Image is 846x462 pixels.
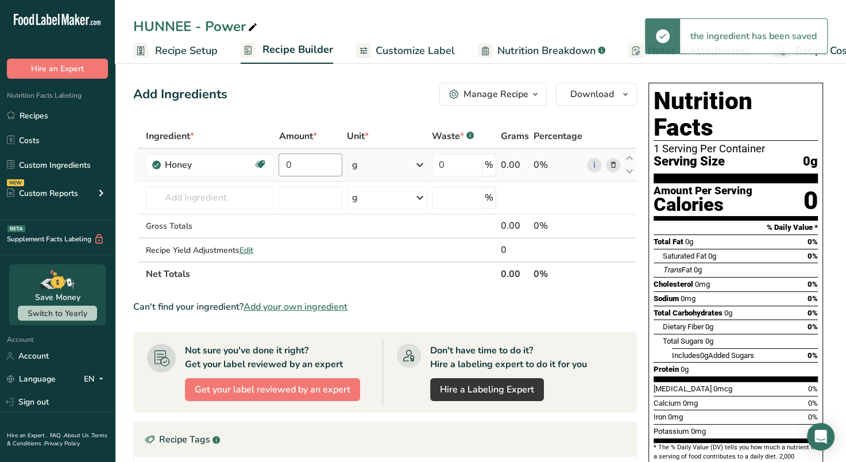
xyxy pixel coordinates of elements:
[241,37,333,64] a: Recipe Builder
[430,378,544,401] a: Hire a Labeling Expert
[534,219,582,233] div: 0%
[155,43,218,59] span: Recipe Setup
[7,187,78,199] div: Custom Reports
[7,369,56,389] a: Language
[133,38,218,64] a: Recipe Setup
[556,83,637,106] button: Download
[654,309,723,317] span: Total Carbohydrates
[7,179,24,186] div: NEW
[497,43,596,59] span: Nutrition Breakdown
[478,38,605,64] a: Nutrition Breakdown
[654,384,712,393] span: [MEDICAL_DATA]
[654,294,679,303] span: Sodium
[165,158,254,172] div: Honey
[244,300,347,314] span: Add your own ingredient
[680,19,827,53] div: the ingredient has been saved
[808,322,818,331] span: 0%
[808,252,818,260] span: 0%
[808,237,818,246] span: 0%
[654,88,818,141] h1: Nutrition Facts
[185,378,360,401] button: Get your label reviewed by an expert
[146,129,194,143] span: Ingredient
[133,300,637,314] div: Can't find your ingredient?
[430,344,587,371] div: Don't have time to do it? Hire a labeling expert to do it for you
[663,265,692,274] span: Fat
[195,383,350,396] span: Get your label reviewed by an expert
[146,186,275,209] input: Add Ingredient
[654,280,693,288] span: Cholesterol
[501,219,529,233] div: 0.00
[808,280,818,288] span: 0%
[808,294,818,303] span: 0%
[654,197,752,213] div: Calories
[376,43,455,59] span: Customize Label
[352,158,358,172] div: g
[432,129,474,143] div: Waste
[695,280,710,288] span: 0mg
[691,427,706,436] span: 0mg
[7,59,108,79] button: Hire an Expert
[654,143,818,155] div: 1 Serving Per Container
[700,351,708,360] span: 0g
[28,308,87,319] span: Switch to Yearly
[681,365,689,374] span: 0g
[654,399,681,407] span: Calcium
[133,85,227,104] div: Add Ingredients
[668,413,683,421] span: 0mg
[144,261,499,286] th: Net Totals
[683,399,698,407] span: 0mg
[808,384,818,393] span: 0%
[803,155,818,169] span: 0g
[663,252,706,260] span: Saturated Fat
[705,337,713,345] span: 0g
[44,440,80,448] a: Privacy Policy
[7,225,25,232] div: BETA
[531,261,585,286] th: 0%
[681,294,696,303] span: 0mg
[356,38,455,64] a: Customize Label
[685,237,693,246] span: 0g
[808,413,818,421] span: 0%
[84,372,108,386] div: EN
[570,87,614,101] span: Download
[146,244,275,256] div: Recipe Yield Adjustments
[534,158,582,172] div: 0%
[35,291,80,303] div: Save Money
[7,432,48,440] a: Hire an Expert .
[724,309,732,317] span: 0g
[663,337,704,345] span: Total Sugars
[501,129,529,143] span: Grams
[7,432,107,448] a: Terms & Conditions .
[708,252,716,260] span: 0g
[587,158,601,172] a: i
[50,432,64,440] a: FAQ .
[439,83,547,106] button: Manage Recipe
[185,344,343,371] div: Not sure you've done it right? Get your label reviewed by an expert
[262,42,333,57] span: Recipe Builder
[628,38,751,64] a: Notes & Attachments
[672,351,754,360] span: Includes Added Sugars
[705,322,713,331] span: 0g
[807,423,835,451] div: Open Intercom Messenger
[808,399,818,407] span: 0%
[654,365,679,374] span: Protein
[654,413,666,421] span: Iron
[654,427,689,436] span: Potassium
[352,191,358,205] div: g
[534,129,582,143] span: Percentage
[663,322,704,331] span: Dietary Fiber
[808,351,818,360] span: 0%
[654,186,752,197] div: Amount Per Serving
[239,245,253,256] span: Edit
[133,16,260,37] div: HUNNEE - Power
[134,422,636,457] div: Recipe Tags
[803,186,818,216] div: 0
[64,432,91,440] a: About Us .
[499,261,531,286] th: 0.00
[146,220,275,232] div: Gross Totals
[694,265,702,274] span: 0g
[501,158,529,172] div: 0.00
[713,384,732,393] span: 0mcg
[18,306,97,321] button: Switch to Yearly
[654,237,683,246] span: Total Fat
